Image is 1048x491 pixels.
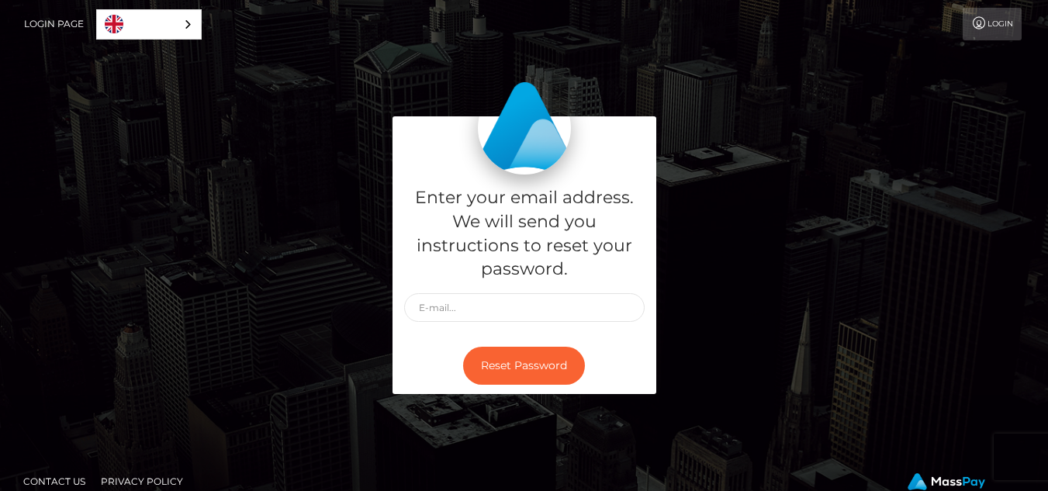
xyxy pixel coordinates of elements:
a: Login Page [24,8,84,40]
div: Language [96,9,202,40]
aside: Language selected: English [96,9,202,40]
a: English [97,10,201,39]
button: Reset Password [463,347,585,385]
h5: Enter your email address. We will send you instructions to reset your password. [404,186,645,282]
a: Login [963,8,1022,40]
img: MassPay [908,473,985,490]
input: E-mail... [404,293,645,322]
img: MassPay Login [478,81,571,175]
